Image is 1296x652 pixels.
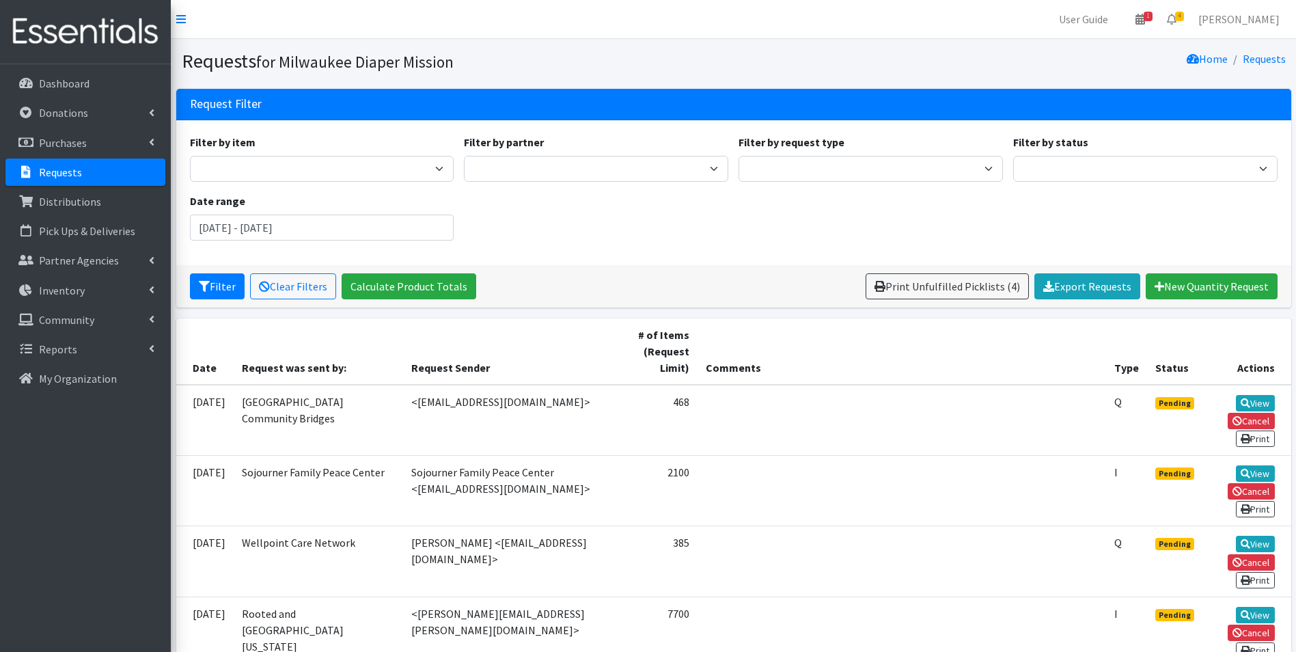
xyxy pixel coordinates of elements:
[190,215,454,241] input: January 1, 2011 - December 31, 2011
[1175,12,1184,21] span: 4
[39,284,85,297] p: Inventory
[39,106,88,120] p: Donations
[39,224,135,238] p: Pick Ups & Deliveries
[250,273,336,299] a: Clear Filters
[1048,5,1119,33] a: User Guide
[613,385,698,456] td: 468
[1187,5,1291,33] a: [PERSON_NAME]
[5,247,165,274] a: Partner Agencies
[1034,273,1140,299] a: Export Requests
[190,97,262,111] h3: Request Filter
[1114,465,1118,479] abbr: Individual
[39,313,94,327] p: Community
[1146,273,1278,299] a: New Quantity Request
[5,159,165,186] a: Requests
[5,188,165,215] a: Distributions
[1147,318,1204,385] th: Status
[176,385,234,456] td: [DATE]
[5,365,165,392] a: My Organization
[1187,52,1228,66] a: Home
[5,9,165,55] img: HumanEssentials
[403,385,613,456] td: <[EMAIL_ADDRESS][DOMAIN_NAME]>
[1155,467,1194,480] span: Pending
[1236,572,1275,588] a: Print
[1236,395,1275,411] a: View
[5,336,165,363] a: Reports
[234,526,403,597] td: Wellpoint Care Network
[613,526,698,597] td: 385
[1236,501,1275,517] a: Print
[176,318,234,385] th: Date
[1156,5,1187,33] a: 4
[5,217,165,245] a: Pick Ups & Deliveries
[403,455,613,526] td: Sojourner Family Peace Center <[EMAIL_ADDRESS][DOMAIN_NAME]>
[5,70,165,97] a: Dashboard
[403,318,613,385] th: Request Sender
[1236,465,1275,482] a: View
[39,136,87,150] p: Purchases
[39,165,82,179] p: Requests
[464,134,544,150] label: Filter by partner
[342,273,476,299] a: Calculate Product Totals
[1243,52,1286,66] a: Requests
[190,273,245,299] button: Filter
[176,526,234,597] td: [DATE]
[234,318,403,385] th: Request was sent by:
[39,77,89,90] p: Dashboard
[1236,431,1275,447] a: Print
[39,342,77,356] p: Reports
[39,254,119,267] p: Partner Agencies
[1236,607,1275,623] a: View
[1236,536,1275,552] a: View
[39,195,101,208] p: Distributions
[866,273,1029,299] a: Print Unfulfilled Picklists (4)
[234,455,403,526] td: Sojourner Family Peace Center
[1013,134,1088,150] label: Filter by status
[1155,609,1194,621] span: Pending
[190,134,256,150] label: Filter by item
[698,318,1106,385] th: Comments
[1106,318,1147,385] th: Type
[1228,413,1275,429] a: Cancel
[403,526,613,597] td: [PERSON_NAME] <[EMAIL_ADDRESS][DOMAIN_NAME]>
[234,385,403,456] td: [GEOGRAPHIC_DATA] Community Bridges
[176,455,234,526] td: [DATE]
[256,52,454,72] small: for Milwaukee Diaper Mission
[182,49,729,73] h1: Requests
[1228,625,1275,641] a: Cancel
[1114,536,1122,549] abbr: Quantity
[39,372,117,385] p: My Organization
[1155,397,1194,409] span: Pending
[190,193,245,209] label: Date range
[5,129,165,157] a: Purchases
[613,455,698,526] td: 2100
[739,134,844,150] label: Filter by request type
[1144,12,1153,21] span: 1
[1204,318,1291,385] th: Actions
[1155,538,1194,550] span: Pending
[1228,554,1275,571] a: Cancel
[1228,483,1275,500] a: Cancel
[1114,395,1122,409] abbr: Quantity
[1114,607,1118,621] abbr: Individual
[5,277,165,304] a: Inventory
[613,318,698,385] th: # of Items (Request Limit)
[1125,5,1156,33] a: 1
[5,99,165,126] a: Donations
[5,306,165,334] a: Community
